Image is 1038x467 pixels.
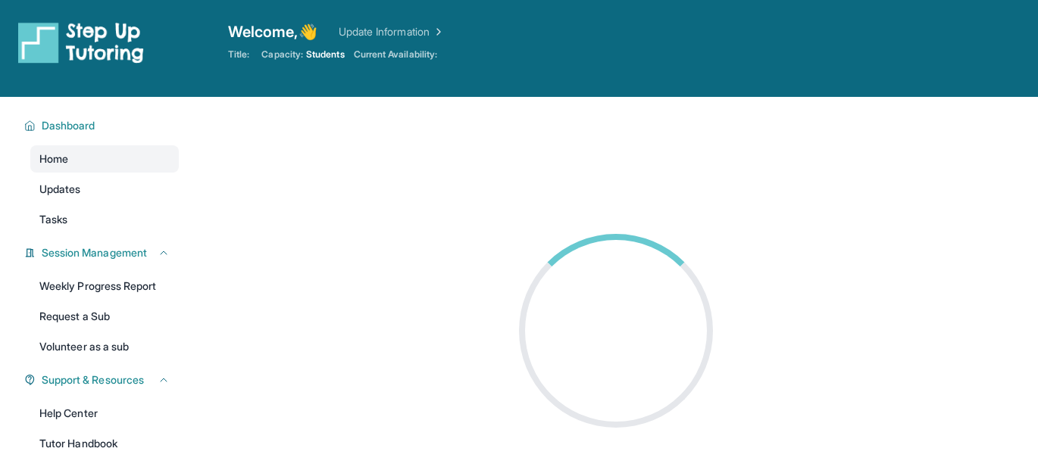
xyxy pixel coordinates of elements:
[30,272,179,300] a: Weekly Progress Report
[39,151,68,167] span: Home
[30,430,179,457] a: Tutor Handbook
[339,24,445,39] a: Update Information
[36,372,170,388] button: Support & Resources
[18,21,144,64] img: logo
[228,48,249,61] span: Title:
[42,245,147,260] span: Session Management
[36,118,170,133] button: Dashboard
[30,303,179,330] a: Request a Sub
[30,400,179,427] a: Help Center
[354,48,437,61] span: Current Availability:
[30,206,179,233] a: Tasks
[42,372,144,388] span: Support & Resources
[430,24,445,39] img: Chevron Right
[36,245,170,260] button: Session Management
[30,333,179,360] a: Volunteer as a sub
[39,212,67,227] span: Tasks
[228,21,317,42] span: Welcome, 👋
[306,48,345,61] span: Students
[30,176,179,203] a: Updates
[30,145,179,173] a: Home
[261,48,303,61] span: Capacity:
[42,118,95,133] span: Dashboard
[39,182,81,197] span: Updates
